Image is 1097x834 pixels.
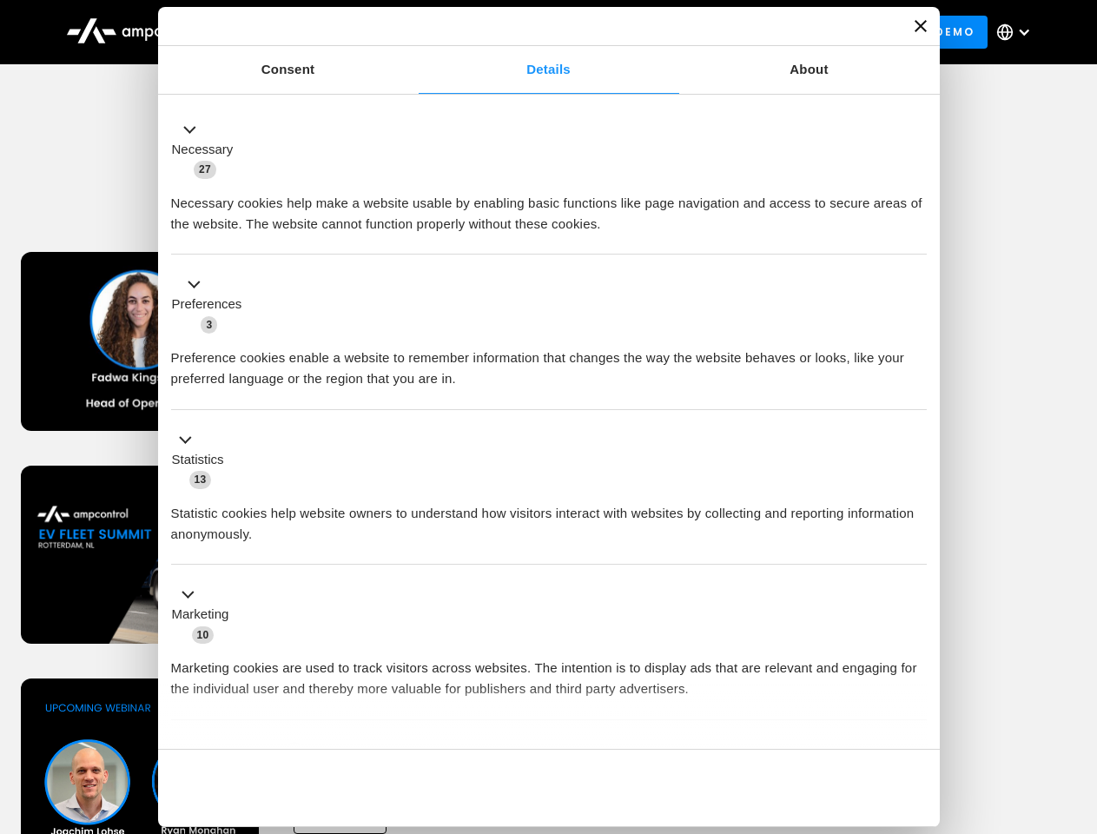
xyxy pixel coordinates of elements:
h1: Upcoming Webinars [21,175,1077,217]
button: Unclassified (2) [171,739,314,761]
label: Statistics [172,450,224,470]
a: Consent [158,46,419,94]
button: Marketing (10) [171,585,240,645]
div: Preference cookies enable a website to remember information that changes the way the website beha... [171,334,927,389]
div: Marketing cookies are used to track visitors across websites. The intention is to display ads tha... [171,645,927,699]
div: Necessary cookies help make a website usable by enabling basic functions like page navigation and... [171,180,927,235]
button: Okay [677,763,926,813]
label: Necessary [172,140,234,160]
span: 2 [287,742,303,759]
span: 27 [194,161,216,178]
label: Preferences [172,295,242,314]
a: About [679,46,940,94]
span: 13 [189,471,212,488]
label: Marketing [172,605,229,625]
div: Statistic cookies help website owners to understand how visitors interact with websites by collec... [171,490,927,545]
button: Statistics (13) [171,429,235,490]
button: Close banner [915,20,927,32]
span: 3 [201,316,217,334]
button: Necessary (27) [171,119,244,180]
a: Details [419,46,679,94]
span: 10 [192,626,215,644]
button: Preferences (3) [171,275,253,335]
